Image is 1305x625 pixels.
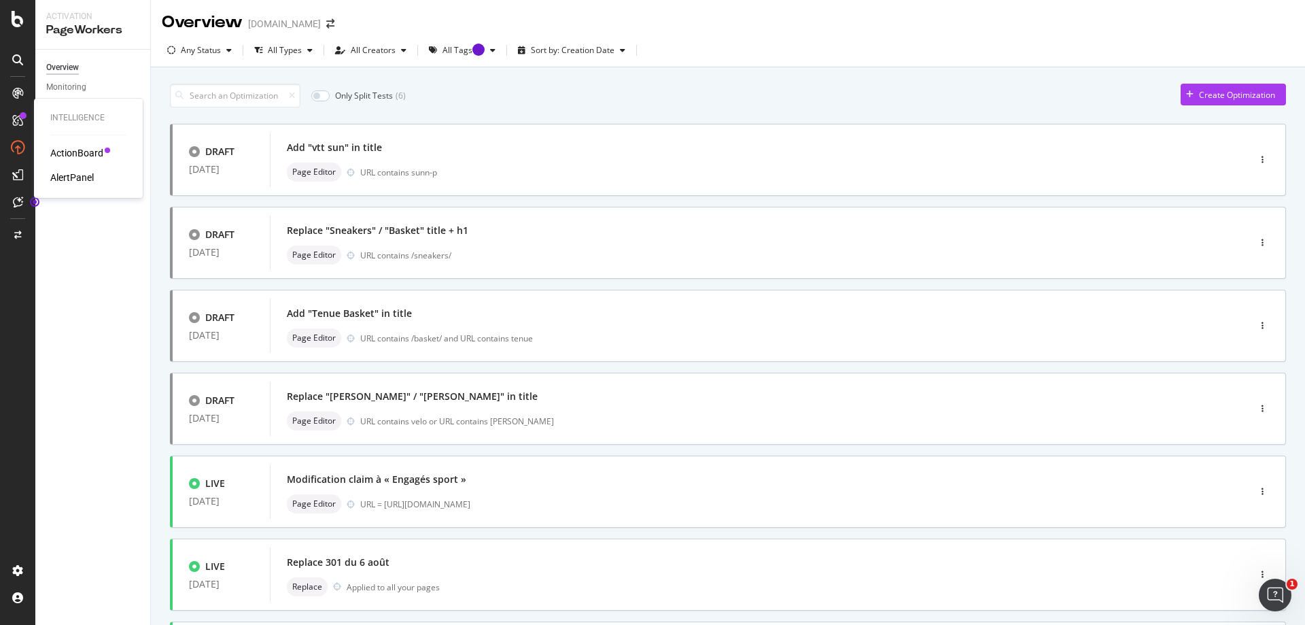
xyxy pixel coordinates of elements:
[249,39,318,61] button: All Types
[531,46,614,54] div: Sort by: Creation Date
[1259,579,1291,611] iframe: Intercom live chat
[205,145,234,158] div: DRAFT
[360,416,1191,427] div: URL contains velo or URL contains [PERSON_NAME]
[248,17,321,31] div: [DOMAIN_NAME]
[287,390,538,403] div: Replace "[PERSON_NAME]" / "[PERSON_NAME]" in title
[46,61,79,75] div: Overview
[46,22,139,38] div: PageWorkers
[189,496,254,507] div: [DATE]
[170,84,300,107] input: Search an Optimization
[292,500,336,508] span: Page Editor
[1181,84,1286,105] button: Create Optimization
[287,224,468,237] div: Replace "Sneakers" / "Basket" title + h1
[205,228,234,241] div: DRAFT
[287,141,382,154] div: Add "vtt sun" in title
[326,19,334,29] div: arrow-right-arrow-left
[287,328,341,348] div: neutral label
[46,11,139,22] div: Activation
[181,46,221,54] div: Any Status
[162,39,237,61] button: Any Status
[330,39,412,61] button: All Creators
[29,196,41,208] div: Tooltip anchor
[50,171,94,184] a: AlertPanel
[189,247,254,258] div: [DATE]
[205,477,225,490] div: LIVE
[287,411,341,430] div: neutral label
[292,334,336,342] span: Page Editor
[1199,89,1275,101] div: Create Optimization
[292,168,336,176] span: Page Editor
[205,394,234,407] div: DRAFT
[287,473,466,486] div: Modification claim à « Engagés sport »
[360,499,1191,510] div: URL = [URL][DOMAIN_NAME]
[512,39,631,61] button: Sort by: Creation Date
[189,330,254,341] div: [DATE]
[189,579,254,590] div: [DATE]
[50,112,126,124] div: Intelligence
[46,61,141,75] a: Overview
[292,417,336,425] span: Page Editor
[189,164,254,175] div: [DATE]
[335,90,393,101] div: Only Split Tests
[442,46,485,54] div: All Tags
[423,39,501,61] button: All TagsTooltip anchor
[360,333,1191,344] div: URL contains /basket/ and URL contains tenue
[189,413,254,424] div: [DATE]
[287,163,341,182] div: neutral label
[360,167,1191,178] div: URL contains sunn-p
[351,46,396,54] div: All Creators
[205,311,234,324] div: DRAFT
[287,246,341,265] div: neutral label
[396,90,406,101] div: ( 6 )
[162,11,243,34] div: Overview
[287,577,328,596] div: neutral label
[287,556,389,569] div: Replace 301 du 6 août
[472,44,485,56] div: Tooltip anchor
[1287,579,1298,590] span: 1
[292,251,336,259] span: Page Editor
[50,146,103,160] a: ActionBoard
[347,581,440,593] div: Applied to all your pages
[360,250,1191,261] div: URL contains /sneakers/
[205,560,225,573] div: LIVE
[268,46,302,54] div: All Types
[46,80,141,95] a: Monitoring
[287,494,341,513] div: neutral label
[292,583,322,591] span: Replace
[287,307,412,320] div: Add "Tenue Basket" in title
[46,80,86,95] div: Monitoring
